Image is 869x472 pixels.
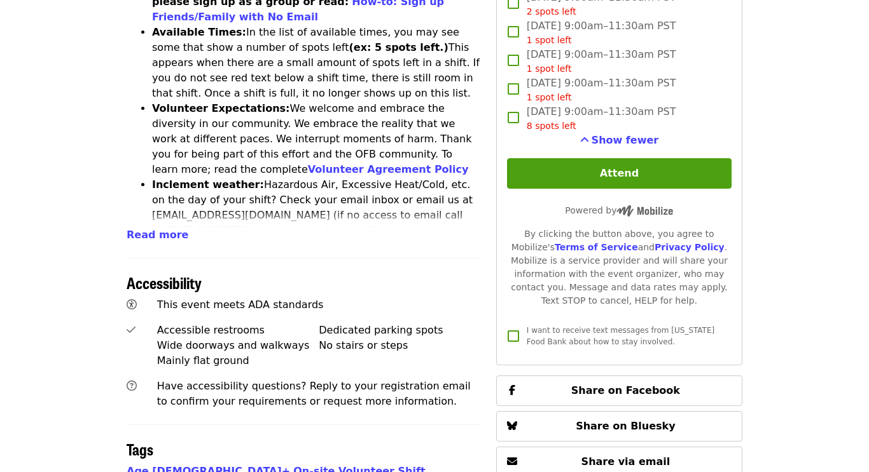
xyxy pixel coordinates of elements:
button: Share on Bluesky [496,411,742,442]
li: In the list of available times, you may see some that show a number of spots left This appears wh... [152,25,481,101]
span: Have accessibility questions? Reply to your registration email to confirm your requirements or re... [157,380,471,407]
div: No stairs or steps [319,338,481,353]
li: Hazardous Air, Excessive Heat/Cold, etc. on the day of your shift? Check your email inbox or emai... [152,177,481,253]
div: Dedicated parking spots [319,323,481,338]
span: [DATE] 9:00am–11:30am PST [527,18,676,47]
span: Share on Facebook [571,384,680,396]
strong: Volunteer Expectations: [152,102,290,114]
strong: (ex: 5 spots left.) [349,41,448,53]
span: [DATE] 9:00am–11:30am PST [527,104,676,133]
span: Share via email [581,455,671,468]
span: 2 spots left [527,6,576,17]
span: 1 spot left [527,35,572,45]
img: Powered by Mobilize [616,205,673,217]
button: Share on Facebook [496,375,742,406]
a: Terms of Service [555,242,638,252]
span: 8 spots left [527,121,576,131]
strong: Inclement weather: [152,179,264,191]
span: Share on Bluesky [576,420,676,432]
a: Volunteer Agreement Policy [308,163,469,175]
span: 1 spot left [527,92,572,102]
button: See more timeslots [580,133,659,148]
span: Read more [127,229,188,241]
strong: Available Times: [152,26,246,38]
span: [DATE] 9:00am–11:30am PST [527,47,676,76]
div: Mainly flat ground [157,353,319,368]
i: universal-access icon [127,299,137,311]
span: Tags [127,438,153,460]
button: Read more [127,227,188,243]
span: [DATE] 9:00am–11:30am PST [527,76,676,104]
button: Attend [507,158,732,189]
a: Privacy Policy [655,242,725,252]
div: By clicking the button above, you agree to Mobilize's and . Mobilize is a service provider and wi... [507,227,732,307]
i: question-circle icon [127,380,137,392]
li: We welcome and embrace the diversity in our community. We embrace the reality that we work at dif... [152,101,481,177]
span: Accessibility [127,271,202,293]
div: Accessible restrooms [157,323,319,338]
div: Wide doorways and walkways [157,338,319,353]
span: 1 spot left [527,64,572,74]
span: I want to receive text messages from [US_STATE] Food Bank about how to stay involved. [527,326,714,346]
i: check icon [127,324,136,336]
span: Powered by [565,205,673,215]
span: This event meets ADA standards [157,299,324,311]
span: Show fewer [592,134,659,146]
